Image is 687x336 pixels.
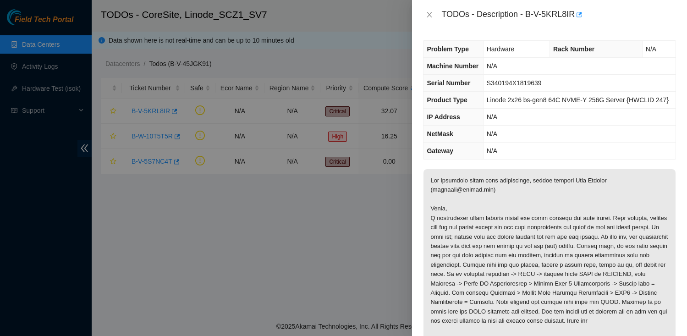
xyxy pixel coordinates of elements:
[427,113,460,121] span: IP Address
[487,45,515,53] span: Hardware
[427,147,453,154] span: Gateway
[553,45,594,53] span: Rack Number
[487,130,497,138] span: N/A
[427,79,470,87] span: Serial Number
[646,45,656,53] span: N/A
[427,62,478,70] span: Machine Number
[423,11,436,19] button: Close
[487,79,542,87] span: S340194X1819639
[427,45,469,53] span: Problem Type
[487,62,497,70] span: N/A
[427,96,467,104] span: Product Type
[441,7,676,22] div: TODOs - Description - B-V-5KRL8IR
[487,147,497,154] span: N/A
[427,130,453,138] span: NetMask
[487,113,497,121] span: N/A
[487,96,669,104] span: Linode 2x26 bs-gen8 64C NVME-Y 256G Server {HWCLID 247}
[426,11,433,18] span: close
